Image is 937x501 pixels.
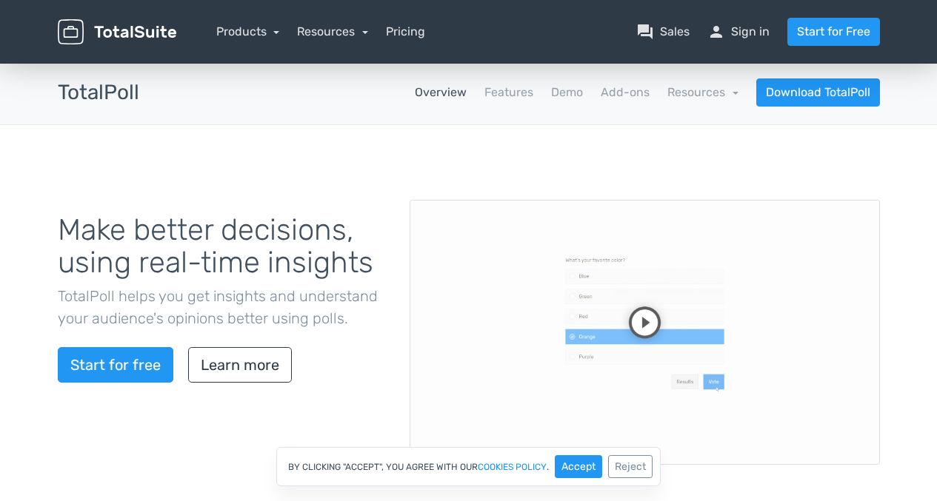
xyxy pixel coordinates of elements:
button: Reject [608,455,653,478]
a: Add-ons [601,84,650,101]
a: Demo [551,84,583,101]
div: By clicking "Accept", you agree with our . [276,447,661,486]
a: Resources [667,85,738,99]
a: cookies policy [478,463,547,471]
button: Accept [555,455,602,478]
a: question_answerSales [636,23,690,41]
a: Features [484,84,533,101]
p: TotalPoll helps you get insights and understand your audience's opinions better using polls. [58,285,387,329]
h1: Make better decisions, using real-time insights [58,214,387,279]
img: TotalSuite for WordPress [58,19,176,45]
span: question_answer [636,23,654,41]
a: Start for Free [787,18,880,46]
span: person [707,23,725,41]
a: Pricing [386,23,425,41]
a: Download TotalPoll [756,78,880,107]
a: Overview [415,84,467,101]
a: personSign in [707,23,770,41]
a: Learn more [188,347,292,383]
a: Products [216,24,280,38]
a: Resources [297,24,368,38]
a: Start for free [58,347,173,383]
h3: TotalPoll [58,81,139,104]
